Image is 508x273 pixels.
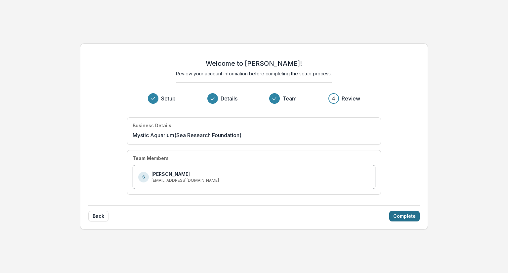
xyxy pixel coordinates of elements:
p: S [142,174,145,180]
h3: Setup [161,95,176,102]
h3: Team [282,95,297,102]
h2: Welcome to [PERSON_NAME]! [206,59,302,67]
h4: Business Details [133,123,171,129]
p: Review your account information before completing the setup process. [176,70,332,77]
button: Back [88,211,108,221]
button: Complete [389,211,420,221]
h4: Team Members [133,156,169,161]
p: [PERSON_NAME] [151,171,190,177]
h3: Review [342,95,360,102]
div: 4 [332,95,335,102]
div: Progress [148,93,360,104]
p: Mystic Aquarium (Sea Research Foundation) [133,131,241,139]
p: [EMAIL_ADDRESS][DOMAIN_NAME] [151,177,219,183]
h3: Details [221,95,237,102]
